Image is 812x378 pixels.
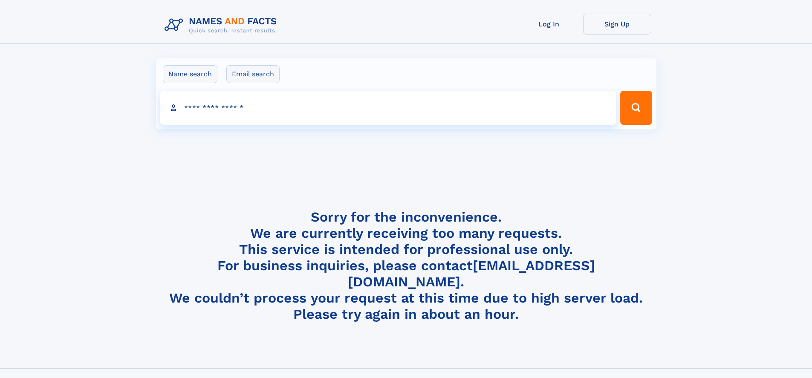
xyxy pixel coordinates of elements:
[515,14,583,35] a: Log In
[348,257,595,290] a: [EMAIL_ADDRESS][DOMAIN_NAME]
[583,14,651,35] a: Sign Up
[226,65,280,83] label: Email search
[161,14,284,37] img: Logo Names and Facts
[163,65,217,83] label: Name search
[160,91,617,125] input: search input
[161,209,651,323] h4: Sorry for the inconvenience. We are currently receiving too many requests. This service is intend...
[620,91,652,125] button: Search Button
